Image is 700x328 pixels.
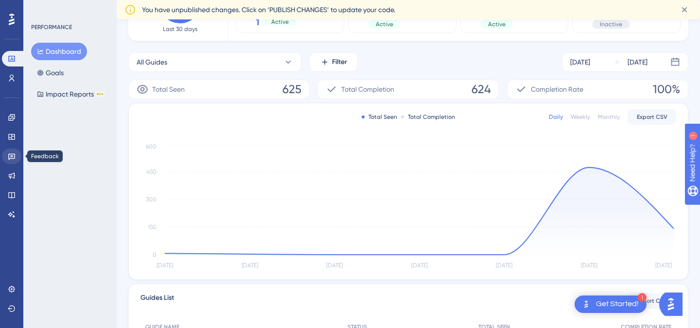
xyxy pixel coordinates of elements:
[31,64,70,82] button: Goals
[271,18,289,26] span: Active
[153,251,157,258] tspan: 0
[653,82,680,97] span: 100%
[128,52,301,72] button: All Guides
[581,262,597,269] tspan: [DATE]
[659,290,688,319] iframe: UserGuiding AI Assistant Launcher
[628,109,676,125] button: Export CSV
[137,56,167,68] span: All Guides
[256,15,260,29] span: 1
[638,293,647,302] div: 1
[598,113,620,121] div: Monthly
[157,262,173,269] tspan: [DATE]
[411,262,428,269] tspan: [DATE]
[326,262,343,269] tspan: [DATE]
[571,113,590,121] div: Weekly
[31,43,87,60] button: Dashboard
[472,82,491,97] span: 624
[488,20,506,28] span: Active
[31,85,110,103] button: Impact ReportsBETA
[31,23,72,31] div: PERFORMANCE
[531,83,583,95] span: Completion Rate
[96,92,105,97] div: BETA
[140,292,174,310] span: Guides List
[152,83,185,95] span: Total Seen
[496,262,512,269] tspan: [DATE]
[570,56,590,68] div: [DATE]
[68,5,70,13] div: 1
[146,196,157,203] tspan: 300
[242,262,258,269] tspan: [DATE]
[580,298,592,310] img: launcher-image-alternative-text
[637,113,667,121] span: Export CSV
[376,20,393,28] span: Active
[596,299,639,310] div: Get Started!
[341,83,394,95] span: Total Completion
[163,25,197,33] span: Last 30 days
[401,113,455,121] div: Total Completion
[282,82,301,97] span: 625
[575,295,647,313] div: Open Get Started! checklist, remaining modules: 1
[148,224,157,230] tspan: 150
[628,56,647,68] div: [DATE]
[146,168,157,175] tspan: 450
[628,293,676,309] button: Export CSV
[600,20,622,28] span: Inactive
[309,52,358,72] button: Filter
[23,2,61,14] span: Need Help?
[655,262,672,269] tspan: [DATE]
[332,56,347,68] span: Filter
[146,143,157,150] tspan: 600
[142,4,395,16] span: You have unpublished changes. Click on ‘PUBLISH CHANGES’ to update your code.
[549,113,563,121] div: Daily
[637,297,667,305] span: Export CSV
[362,113,397,121] div: Total Seen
